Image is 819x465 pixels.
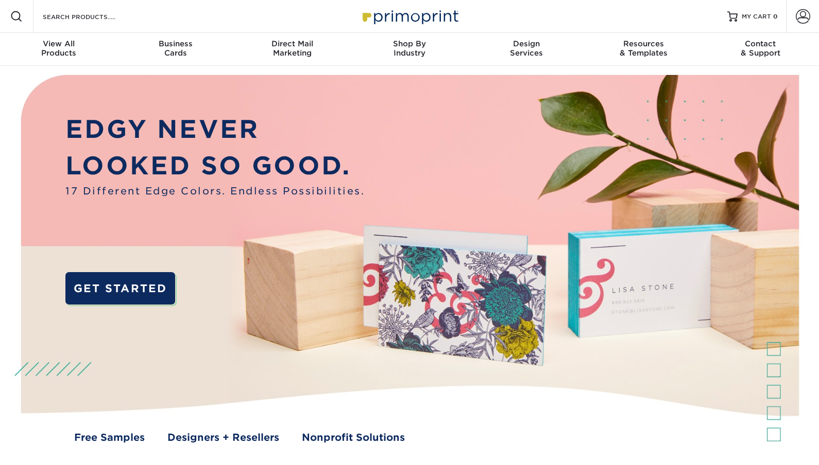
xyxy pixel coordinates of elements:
[585,33,702,66] a: Resources& Templates
[358,5,461,27] img: Primoprint
[117,39,234,58] div: Cards
[351,39,468,58] div: Industry
[585,39,702,48] span: Resources
[234,33,351,66] a: Direct MailMarketing
[74,431,145,445] a: Free Samples
[65,111,365,148] p: EDGY NEVER
[351,39,468,48] span: Shop By
[42,10,142,23] input: SEARCH PRODUCTS.....
[468,33,585,66] a: DesignServices
[65,147,365,184] p: LOOKED SO GOOD.
[65,272,175,305] a: GET STARTED
[585,39,702,58] div: & Templates
[234,39,351,58] div: Marketing
[702,39,819,58] div: & Support
[117,33,234,66] a: BusinessCards
[302,431,405,445] a: Nonprofit Solutions
[773,13,778,20] span: 0
[167,431,279,445] a: Designers + Resellers
[702,33,819,66] a: Contact& Support
[117,39,234,48] span: Business
[234,39,351,48] span: Direct Mail
[468,39,585,48] span: Design
[351,33,468,66] a: Shop ByIndustry
[742,12,771,21] span: MY CART
[65,184,365,199] span: 17 Different Edge Colors. Endless Possibilities.
[702,39,819,48] span: Contact
[468,39,585,58] div: Services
